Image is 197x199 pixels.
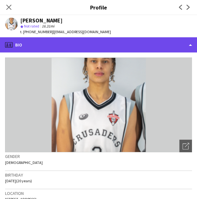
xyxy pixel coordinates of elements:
[24,24,39,28] span: Not rated
[5,57,192,152] img: Crew avatar or photo
[5,160,43,165] span: [DEMOGRAPHIC_DATA]
[20,18,63,23] div: [PERSON_NAME]
[40,24,56,28] span: 16.31mi
[179,140,192,152] div: Open photos pop-in
[5,172,192,178] h3: Birthday
[20,29,53,34] span: t. [PHONE_NUMBER]
[5,190,192,196] h3: Location
[5,178,32,183] span: [DATE] (20 years)
[53,29,111,34] span: | [EMAIL_ADDRESS][DOMAIN_NAME]
[5,154,192,159] h3: Gender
